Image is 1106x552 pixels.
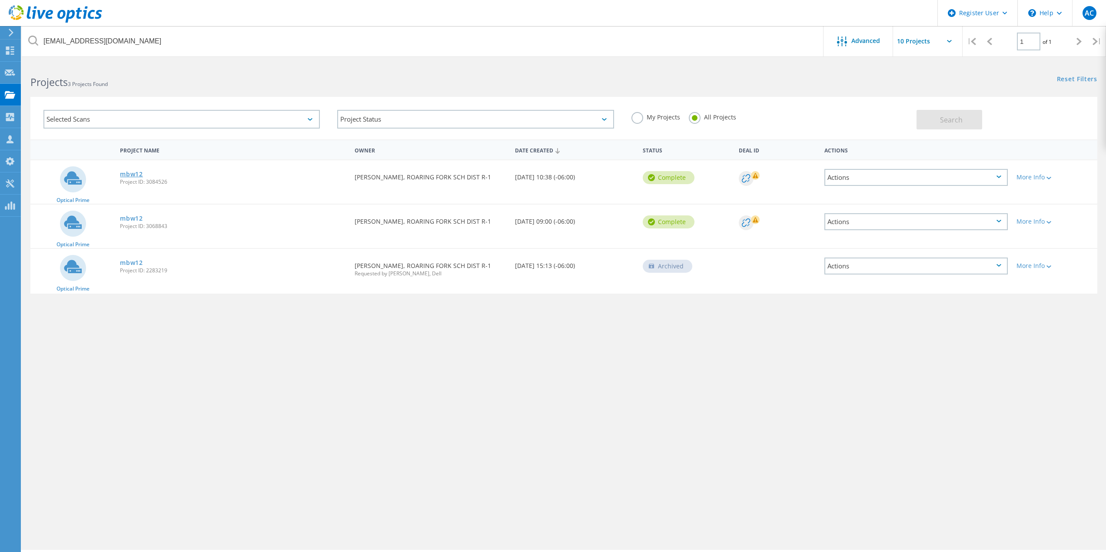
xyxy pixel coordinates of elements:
span: Optical Prime [56,286,90,291]
input: Search projects by name, owner, ID, company, etc [22,26,824,56]
div: Date Created [511,142,639,158]
label: My Projects [631,112,680,120]
div: Actions [824,258,1008,274]
a: mbw12 [120,260,143,266]
span: AC [1085,10,1094,17]
div: | [1088,26,1106,57]
a: mbw12 [120,171,143,177]
span: Project ID: 3068843 [120,224,346,229]
div: Actions [824,169,1008,186]
span: Advanced [851,38,880,44]
div: Archived [643,260,692,273]
span: Project ID: 3084526 [120,179,346,185]
div: [DATE] 15:13 (-06:00) [511,249,639,278]
span: of 1 [1043,38,1052,46]
span: Optical Prime [56,242,90,247]
span: Requested by [PERSON_NAME], Dell [355,271,506,276]
span: Project ID: 2283219 [120,268,346,273]
div: Complete [643,215,694,228]
div: | [963,26,980,57]
div: Deal Id [734,142,820,158]
div: Status [638,142,734,158]
div: More Info [1016,218,1093,225]
div: [DATE] 09:00 (-06:00) [511,205,639,233]
div: More Info [1016,263,1093,269]
b: Projects [30,75,68,89]
a: Reset Filters [1057,76,1097,83]
button: Search [917,110,982,129]
div: More Info [1016,174,1093,180]
div: Actions [824,213,1008,230]
div: [DATE] 10:38 (-06:00) [511,160,639,189]
div: [PERSON_NAME], ROARING FORK SCH DIST R-1 [350,205,510,233]
span: Search [940,115,963,125]
a: Live Optics Dashboard [9,18,102,24]
div: Project Name [116,142,350,158]
div: Selected Scans [43,110,320,129]
div: Project Status [337,110,614,129]
div: Owner [350,142,510,158]
a: mbw12 [120,215,143,221]
svg: \n [1028,9,1036,17]
div: [PERSON_NAME], ROARING FORK SCH DIST R-1 [350,249,510,285]
div: [PERSON_NAME], ROARING FORK SCH DIST R-1 [350,160,510,189]
span: 3 Projects Found [68,80,108,88]
div: Actions [820,142,1012,158]
label: All Projects [689,112,736,120]
span: Optical Prime [56,198,90,203]
div: Complete [643,171,694,184]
